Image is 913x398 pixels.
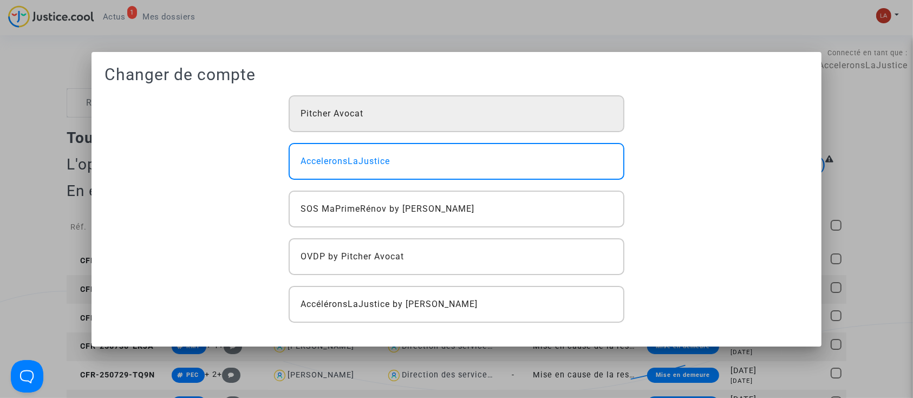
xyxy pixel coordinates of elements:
[301,107,363,120] span: Pitcher Avocat
[301,155,390,168] span: AcceleronsLaJustice
[301,203,474,216] span: SOS MaPrimeRénov by [PERSON_NAME]
[11,360,43,393] iframe: Help Scout Beacon - Open
[301,298,478,311] span: AccéléronsLaJustice by [PERSON_NAME]
[105,65,809,84] h1: Changer de compte
[301,250,404,263] span: OVDP by Pitcher Avocat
